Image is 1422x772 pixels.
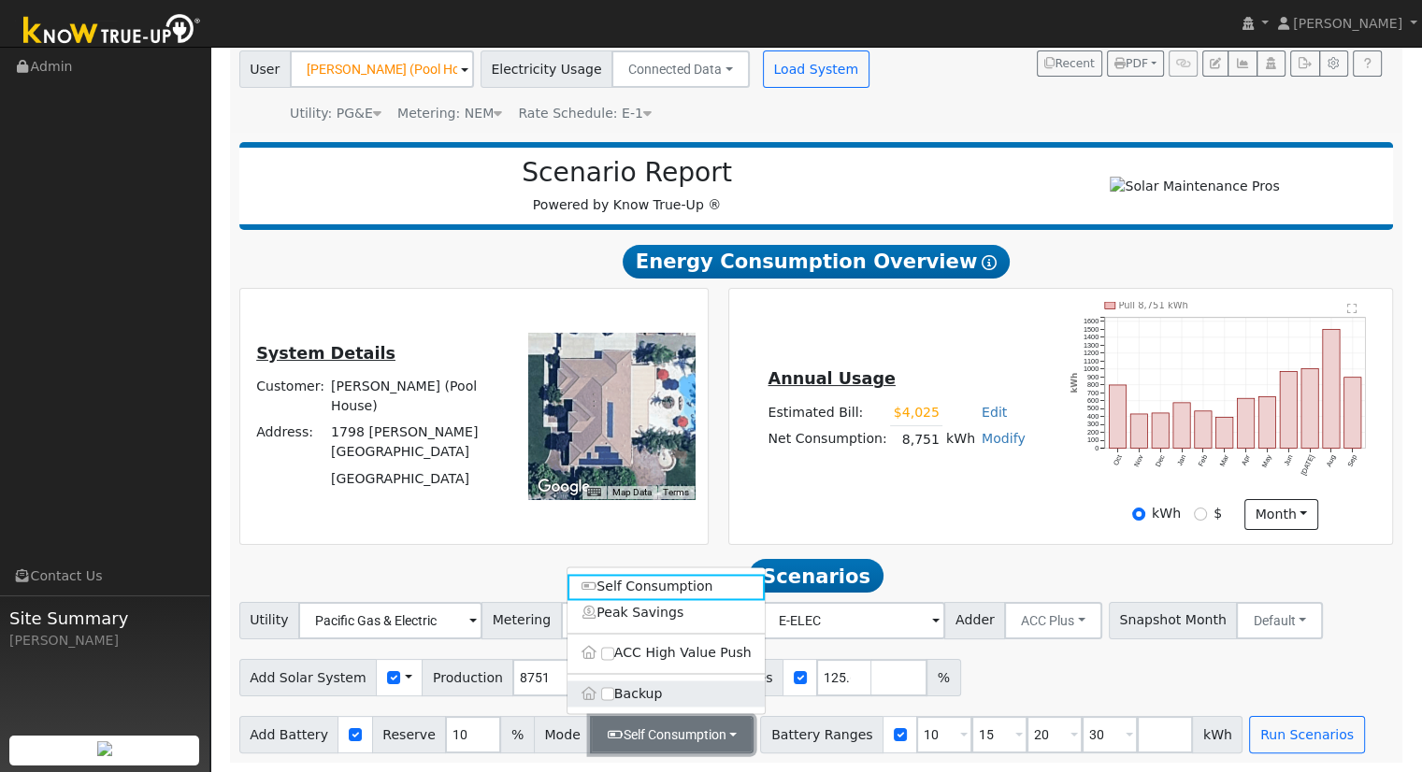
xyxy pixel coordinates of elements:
button: month [1244,499,1318,531]
rect: onclick="" [1216,417,1233,448]
a: Modify [982,431,1026,446]
a: Terms (opens in new tab) [663,487,689,497]
text: Oct [1112,453,1124,466]
text: Dec [1154,453,1167,468]
text: 900 [1087,373,1099,381]
text: 0 [1095,444,1099,452]
input: kWh [1132,508,1145,521]
span: Electricity Usage [481,50,612,88]
text: [DATE] [1300,453,1316,477]
div: Utility: PG&E [290,104,381,123]
button: Map Data [612,486,652,499]
td: [GEOGRAPHIC_DATA] [328,465,503,492]
td: 1798 [PERSON_NAME][GEOGRAPHIC_DATA] [328,420,503,465]
span: % [926,659,960,696]
span: Production [422,659,513,696]
text: 1400 [1084,333,1099,341]
span: kWh [1192,716,1242,753]
text: 100 [1087,436,1099,444]
td: Net Consumption: [765,426,890,453]
text: Apr [1240,453,1252,467]
span: Add Solar System [239,659,378,696]
text: May [1260,453,1273,469]
span: Snapshot Month [1109,602,1238,639]
label: Backup [567,680,765,707]
text: 1500 [1084,325,1099,334]
td: kWh [942,426,978,453]
td: $4,025 [890,399,942,426]
label: ACC High Value Push [567,640,765,666]
text: 600 [1087,396,1099,405]
text: 1300 [1084,341,1099,350]
span: User [239,50,291,88]
td: Estimated Bill: [765,399,890,426]
span: Energy Consumption Overview [623,245,1010,279]
button: Multi-Series Graph [1228,50,1257,77]
img: retrieve [97,741,112,756]
text: 1000 [1084,365,1099,373]
text: 200 [1087,428,1099,436]
td: [PERSON_NAME] (Pool House) [328,373,503,419]
span: Battery Ranges [760,716,883,753]
input: Select a Rate Schedule [761,602,945,639]
text: Aug [1325,453,1338,468]
button: Export Interval Data [1290,50,1319,77]
button: Self Consumption [590,716,754,753]
span: Utility [239,602,300,639]
div: [PERSON_NAME] [9,631,200,650]
text: Feb [1197,453,1209,467]
rect: onclick="" [1130,414,1147,449]
span: Alias: E1 [518,106,652,121]
span: Site Summary [9,606,200,631]
button: ACC Plus [1004,602,1102,639]
rect: onclick="" [1280,371,1297,448]
text: Nov [1132,453,1145,468]
text: 1200 [1084,349,1099,357]
rect: onclick="" [1323,329,1340,448]
button: Keyboard shortcuts [587,486,600,499]
button: Settings [1319,50,1348,77]
button: NBT [561,602,631,639]
label: $ [1214,504,1222,523]
span: PDF [1114,57,1148,70]
text: 1600 [1084,317,1099,325]
span: Metering [481,602,562,639]
text: 300 [1087,420,1099,428]
span: Adder [944,602,1005,639]
rect: onclick="" [1258,396,1275,448]
button: Login As [1257,50,1286,77]
a: Peak Savings [567,600,765,626]
button: Run Scenarios [1249,716,1364,753]
text: Jan [1175,453,1187,467]
a: Edit [982,405,1007,420]
button: Recent [1037,50,1102,77]
text: Pull 8,751 kWh [1119,300,1188,310]
span: Mode [534,716,591,753]
text: 500 [1087,404,1099,412]
td: 8,751 [890,426,942,453]
rect: onclick="" [1152,413,1169,449]
text: 700 [1087,388,1099,396]
span: Reserve [372,716,447,753]
input: $ [1194,508,1207,521]
rect: onclick="" [1173,403,1190,449]
rect: onclick="" [1301,368,1318,448]
rect: onclick="" [1344,378,1361,449]
span: % [500,716,534,753]
text: Jun [1283,453,1295,467]
img: Google [533,475,595,499]
button: Edit User [1202,50,1228,77]
img: Know True-Up [14,10,210,52]
button: Default [1236,602,1323,639]
a: Open this area in Google Maps (opens a new window) [533,475,595,499]
label: kWh [1152,504,1181,523]
rect: onclick="" [1238,398,1255,448]
span: Scenarios [749,559,883,593]
input: Select a User [290,50,474,88]
td: Customer: [253,373,328,419]
button: Connected Data [611,50,750,88]
u: System Details [256,344,395,363]
button: PDF [1107,50,1164,77]
input: Backup [601,687,614,700]
text: kWh [1070,373,1080,393]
